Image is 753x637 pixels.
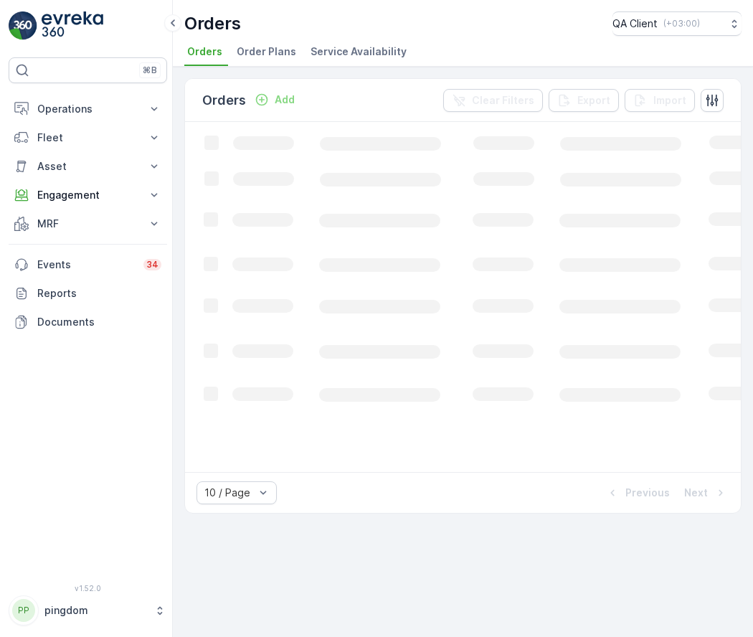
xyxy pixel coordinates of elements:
[37,131,138,145] p: Fleet
[604,484,671,501] button: Previous
[9,95,167,123] button: Operations
[37,188,138,202] p: Engagement
[9,123,167,152] button: Fleet
[9,308,167,336] a: Documents
[612,11,742,36] button: QA Client(+03:00)
[42,11,103,40] img: logo_light-DOdMpM7g.png
[9,584,167,593] span: v 1.52.0
[37,258,135,272] p: Events
[9,595,167,626] button: PPpingdom
[9,279,167,308] a: Reports
[625,89,695,112] button: Import
[9,181,167,209] button: Engagement
[249,91,300,108] button: Add
[9,209,167,238] button: MRF
[237,44,296,59] span: Order Plans
[577,93,610,108] p: Export
[663,18,700,29] p: ( +03:00 )
[184,12,241,35] p: Orders
[37,217,138,231] p: MRF
[9,11,37,40] img: logo
[37,102,138,116] p: Operations
[187,44,222,59] span: Orders
[612,16,658,31] p: QA Client
[12,599,35,622] div: PP
[311,44,407,59] span: Service Availability
[9,250,167,279] a: Events34
[653,93,686,108] p: Import
[37,159,138,174] p: Asset
[683,484,729,501] button: Next
[549,89,619,112] button: Export
[44,603,147,618] p: pingdom
[143,65,157,76] p: ⌘B
[472,93,534,108] p: Clear Filters
[275,93,295,107] p: Add
[684,486,708,500] p: Next
[37,315,161,329] p: Documents
[9,152,167,181] button: Asset
[443,89,543,112] button: Clear Filters
[202,90,246,110] p: Orders
[625,486,670,500] p: Previous
[146,259,158,270] p: 34
[37,286,161,301] p: Reports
